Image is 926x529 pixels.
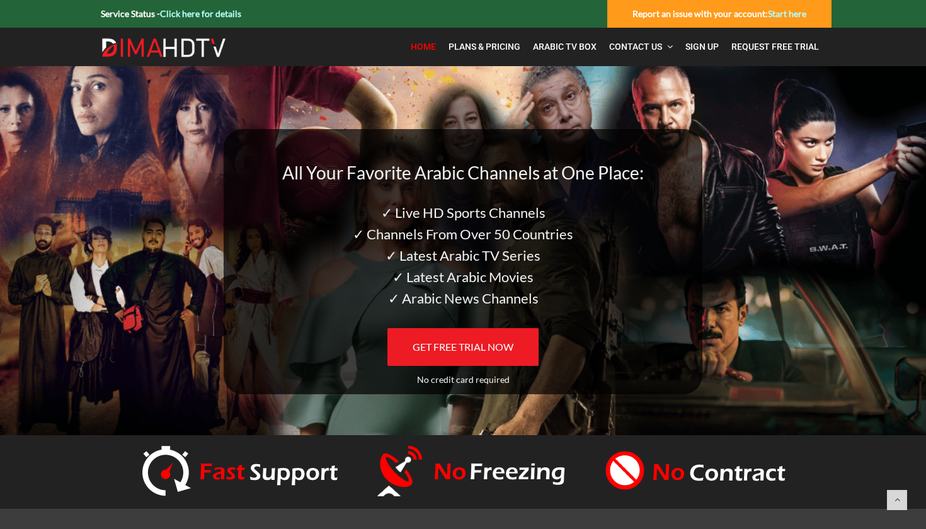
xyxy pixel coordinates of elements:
a: Contact Us [603,34,679,60]
a: Arabic TV Box [527,34,603,60]
span: No credit card required [417,374,510,385]
span: ✓ Arabic News Channels [388,290,539,307]
a: Click here for details [160,8,241,19]
a: Sign Up [679,34,725,60]
a: GET FREE TRIAL NOW [387,328,539,366]
span: Plans & Pricing [449,42,520,52]
span: Request Free Trial [731,42,819,52]
span: ✓ Channels From Over 50 Countries [353,225,573,242]
span: ✓ Latest Arabic TV Series [386,247,540,264]
a: Home [404,34,442,60]
span: GET FREE TRIAL NOW [413,341,513,353]
span: ✓ Latest Arabic Movies [392,268,534,285]
span: Sign Up [685,42,719,52]
span: ✓ Live HD Sports Channels [381,204,546,221]
a: Request Free Trial [725,34,825,60]
strong: Report an issue with your account: [632,8,806,19]
a: Plans & Pricing [442,34,527,60]
a: Back to top [887,490,907,510]
strong: Service Status - [101,8,241,19]
a: Start here [768,8,806,19]
span: Home [411,42,436,52]
span: Contact Us [609,42,662,52]
img: Dima HDTV [101,38,227,58]
span: All Your Favorite Arabic Channels at One Place: [282,162,644,183]
span: Arabic TV Box [533,42,597,52]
